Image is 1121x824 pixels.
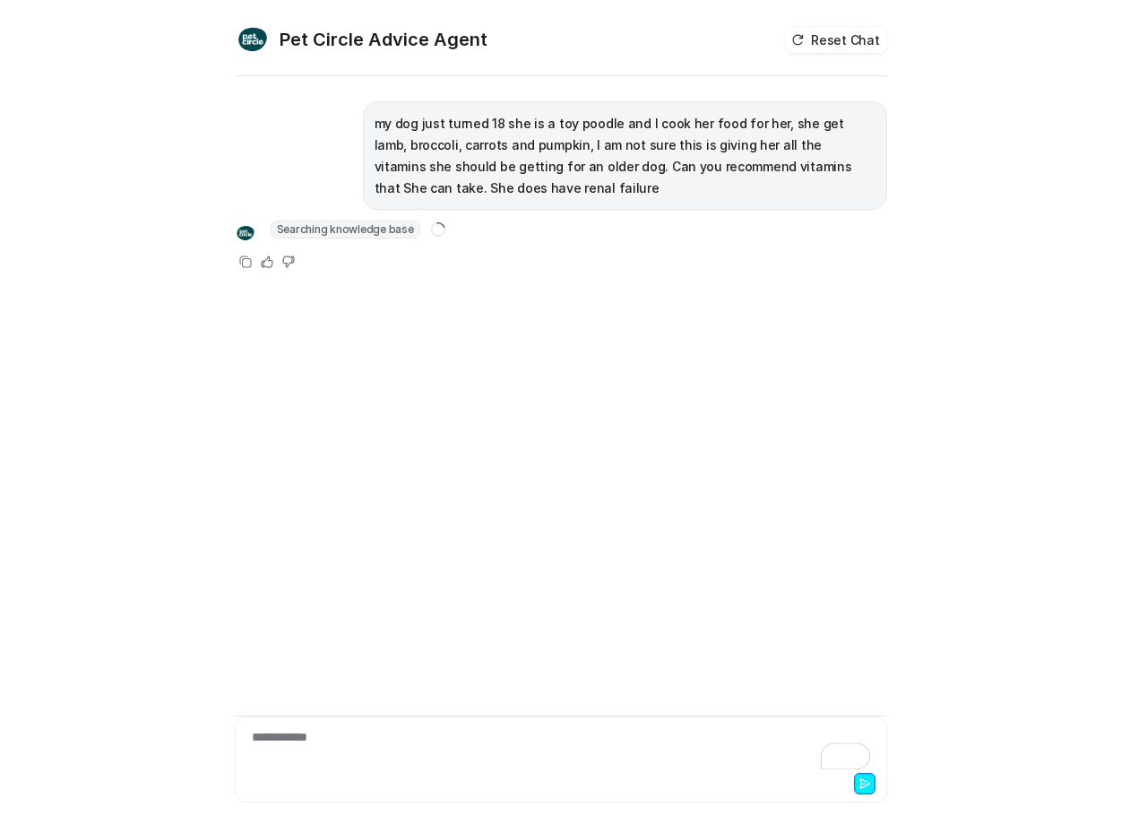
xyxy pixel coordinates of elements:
[235,222,256,244] img: Widget
[271,221,420,239] span: Searching knowledge base
[239,728,883,769] div: To enrich screen reader interactions, please activate Accessibility in Grammarly extension settings
[235,22,271,57] img: Widget
[280,27,487,52] h2: Pet Circle Advice Agent
[786,27,886,53] button: Reset Chat
[375,113,875,199] p: my dog just turned 18 she is a toy poodle and I cook her food for her, she get lamb, broccoli, ca...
